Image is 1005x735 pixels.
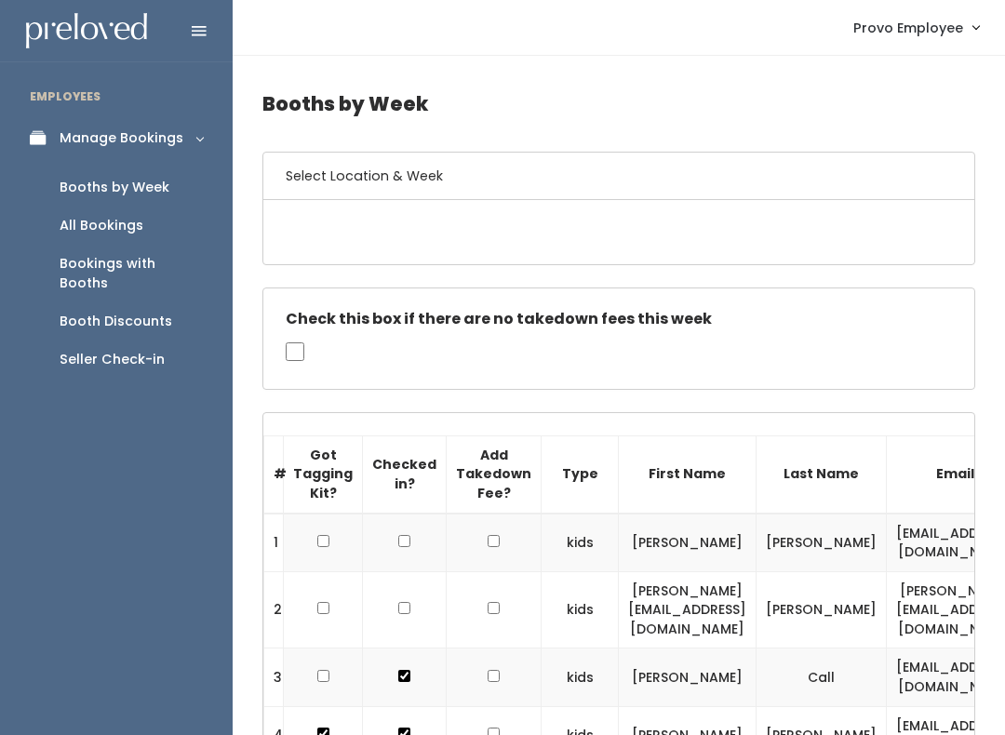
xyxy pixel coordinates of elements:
a: Provo Employee [835,7,998,47]
th: Last Name [757,435,887,513]
th: # [264,435,284,513]
td: 2 [264,571,284,648]
h6: Select Location & Week [263,153,974,200]
th: Type [542,435,619,513]
th: Got Tagging Kit? [284,435,363,513]
h4: Booths by Week [262,78,975,129]
th: Add Takedown Fee? [447,435,542,513]
th: Checked in? [363,435,447,513]
div: Seller Check-in [60,350,165,369]
td: 3 [264,648,284,706]
h5: Check this box if there are no takedown fees this week [286,311,952,327]
td: 1 [264,514,284,572]
td: kids [542,571,619,648]
td: kids [542,514,619,572]
td: [PERSON_NAME] [757,571,887,648]
div: Bookings with Booths [60,254,203,293]
td: [PERSON_NAME][EMAIL_ADDRESS][DOMAIN_NAME] [619,571,757,648]
img: preloved logo [26,13,147,49]
th: First Name [619,435,757,513]
span: Provo Employee [853,18,963,38]
div: All Bookings [60,216,143,235]
td: [PERSON_NAME] [757,514,887,572]
td: Call [757,648,887,706]
td: [PERSON_NAME] [619,648,757,706]
td: kids [542,648,619,706]
td: [PERSON_NAME] [619,514,757,572]
div: Booths by Week [60,178,169,197]
div: Manage Bookings [60,128,183,148]
div: Booth Discounts [60,312,172,331]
